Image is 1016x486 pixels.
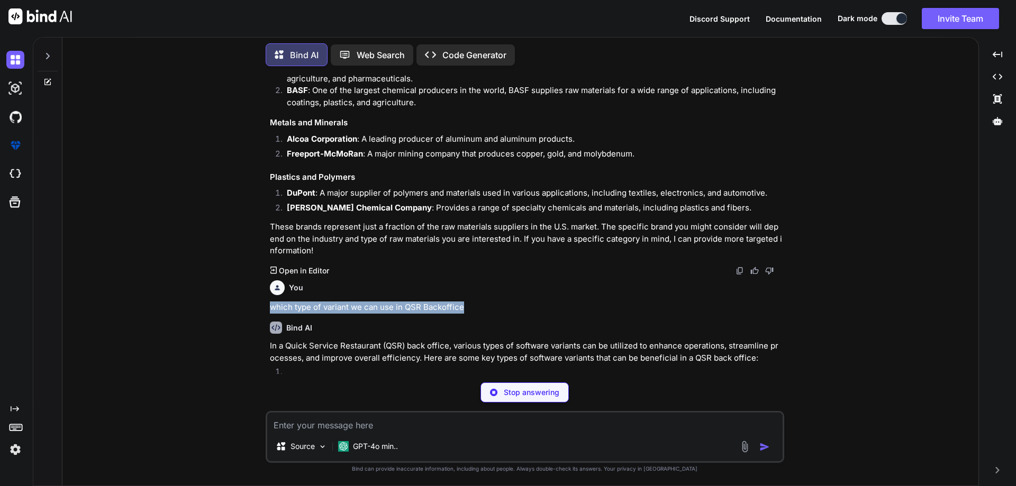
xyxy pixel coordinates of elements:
p: which type of variant we can use in QSR Backoffice [270,301,782,314]
h3: Metals and Minerals [270,117,782,129]
button: Invite Team [922,8,999,29]
strong: BASF [287,85,308,95]
strong: DuPont [287,188,315,198]
li: : A leading producer of aluminum and aluminum products. [278,133,782,148]
p: In a Quick Service Restaurant (QSR) back office, various types of software variants can be utiliz... [270,340,782,364]
strong: Alcoa Corporation [287,134,357,144]
li: : A major supplier of polymers and materials used in various applications, including textiles, el... [278,187,782,202]
p: Bind AI [290,49,319,61]
img: GPT-4o mini [338,441,349,452]
span: Dark mode [838,13,877,24]
img: darkChat [6,51,24,69]
li: : A major mining company that produces copper, gold, and molybdenum. [278,148,782,163]
img: Bind AI [8,8,72,24]
p: Bind can provide inaccurate information, including about people. Always double-check its answers.... [266,465,784,473]
img: settings [6,441,24,459]
img: premium [6,136,24,154]
p: Web Search [357,49,405,61]
p: Open in Editor [279,265,329,276]
h6: You [289,282,303,293]
span: Discord Support [690,14,750,23]
span: Documentation [766,14,822,23]
img: icon [759,442,770,452]
button: Documentation [766,13,822,24]
p: Source [291,441,315,452]
p: Stop answering [504,387,559,398]
strong: Freeport-McMoRan [287,149,363,159]
img: dislike [765,267,774,275]
img: like [750,267,759,275]
strong: [PERSON_NAME] Chemical Company [287,203,432,213]
p: These brands represent just a fraction of the raw materials suppliers in the U.S. market. The spe... [270,221,782,257]
img: githubDark [6,108,24,126]
img: copy [736,267,744,275]
p: GPT-4o min.. [353,441,398,452]
h3: Plastics and Polymers [270,171,782,184]
img: attachment [739,441,751,453]
li: : One of the largest chemical producers in the world, BASF supplies raw materials for a wide rang... [278,85,782,108]
h6: Bind AI [286,323,312,333]
img: Pick Models [318,442,327,451]
button: Discord Support [690,13,750,24]
li: : Provides a range of specialty chemicals and materials, including plastics and fibers. [278,202,782,217]
p: Code Generator [442,49,506,61]
img: darkAi-studio [6,79,24,97]
img: cloudideIcon [6,165,24,183]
